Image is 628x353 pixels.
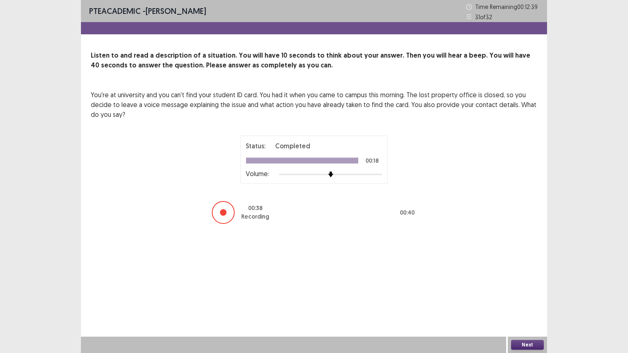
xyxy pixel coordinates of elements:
p: Volume: [246,169,269,179]
p: You're at university and you can't find your student ID card. You had it when you came to campus ... [91,90,537,119]
img: arrow-thumb [328,172,334,177]
p: Recording [241,212,269,221]
p: 00 : 38 [248,204,262,212]
p: 31 of 32 [475,13,492,21]
p: - [PERSON_NAME] [89,5,206,17]
p: 00 : 40 [400,208,415,217]
span: PTE academic [89,6,141,16]
p: Time Remaining 00 : 12 : 39 [475,2,539,11]
p: Status: [246,141,265,151]
button: Next [511,340,544,350]
p: Completed [275,141,310,151]
p: Listen to and read a description of a situation. You will have 10 seconds to think about your ans... [91,51,537,70]
p: 00:18 [366,158,379,163]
